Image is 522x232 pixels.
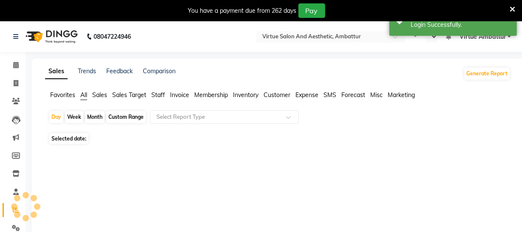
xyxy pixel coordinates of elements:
a: Sales [45,64,68,79]
span: Expense [295,91,318,99]
div: Custom Range [106,111,146,123]
span: Favorites [50,91,75,99]
span: Sales [92,91,107,99]
a: Comparison [143,67,176,75]
button: Generate Report [464,68,510,80]
button: Pay [298,3,325,18]
div: Login Successfully. [411,20,511,29]
a: Feedback [106,67,133,75]
span: Staff [151,91,165,99]
div: Week [65,111,83,123]
span: SMS [323,91,336,99]
img: logo [22,25,80,49]
div: Day [49,111,63,123]
span: Misc [370,91,383,99]
span: Invoice [170,91,189,99]
span: Customer [264,91,290,99]
div: Month [85,111,105,123]
span: Forecast [341,91,365,99]
b: 08047224946 [94,25,131,49]
span: All [80,91,87,99]
span: Marketing [388,91,415,99]
span: Selected date: [49,133,88,144]
span: Membership [194,91,228,99]
span: Virtue Ambattur [460,32,506,41]
div: You have a payment due from 262 days [188,6,297,15]
a: Trends [78,67,96,75]
span: Inventory [233,91,258,99]
span: Sales Target [112,91,146,99]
